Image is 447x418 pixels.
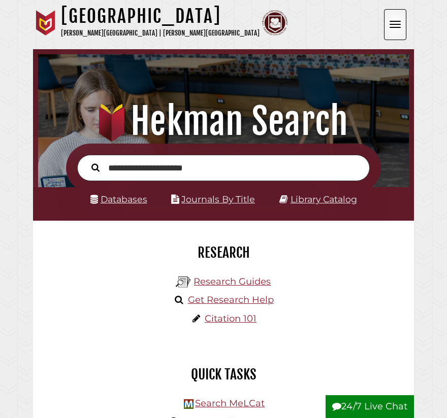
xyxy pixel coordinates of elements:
a: Search MeLCat [195,398,265,409]
a: Research Guides [194,276,271,287]
a: Citation 101 [205,313,257,324]
i: Search [91,163,100,172]
h2: Quick Tasks [41,366,406,383]
button: Search [86,161,105,173]
img: Calvin University [33,10,58,36]
h1: [GEOGRAPHIC_DATA] [61,5,260,27]
a: Journals By Title [181,194,255,204]
a: Library Catalog [291,194,357,204]
img: Calvin Theological Seminary [262,10,288,36]
a: Get Research Help [188,294,274,305]
p: [PERSON_NAME][GEOGRAPHIC_DATA] | [PERSON_NAME][GEOGRAPHIC_DATA] [61,27,260,39]
img: Hekman Library Logo [184,399,194,409]
button: Open the menu [384,9,406,40]
h2: Research [41,244,406,261]
img: Hekman Library Logo [176,274,191,290]
a: Databases [90,194,147,204]
h1: Hekman Search [45,99,402,144]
